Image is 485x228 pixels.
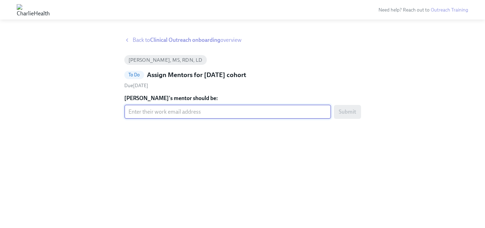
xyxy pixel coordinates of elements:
img: CharlieHealth [17,4,50,15]
span: [PERSON_NAME], MS, RDN, LD [124,58,207,63]
span: To Do [124,72,144,77]
h5: Assign Mentors for [DATE] cohort [147,70,246,79]
a: Back toClinical Outreach onboardingoverview [124,36,361,44]
strong: Clinical Outreach onboarding [150,37,220,43]
input: Enter their work email address [124,105,331,119]
span: Saturday, September 6th 2025, 9:00 am [124,83,148,89]
span: Back to overview [133,36,242,44]
span: Need help? Reach out to [378,7,468,13]
a: Outreach Training [431,7,468,13]
label: [PERSON_NAME]'s mentor should be: [124,94,361,102]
